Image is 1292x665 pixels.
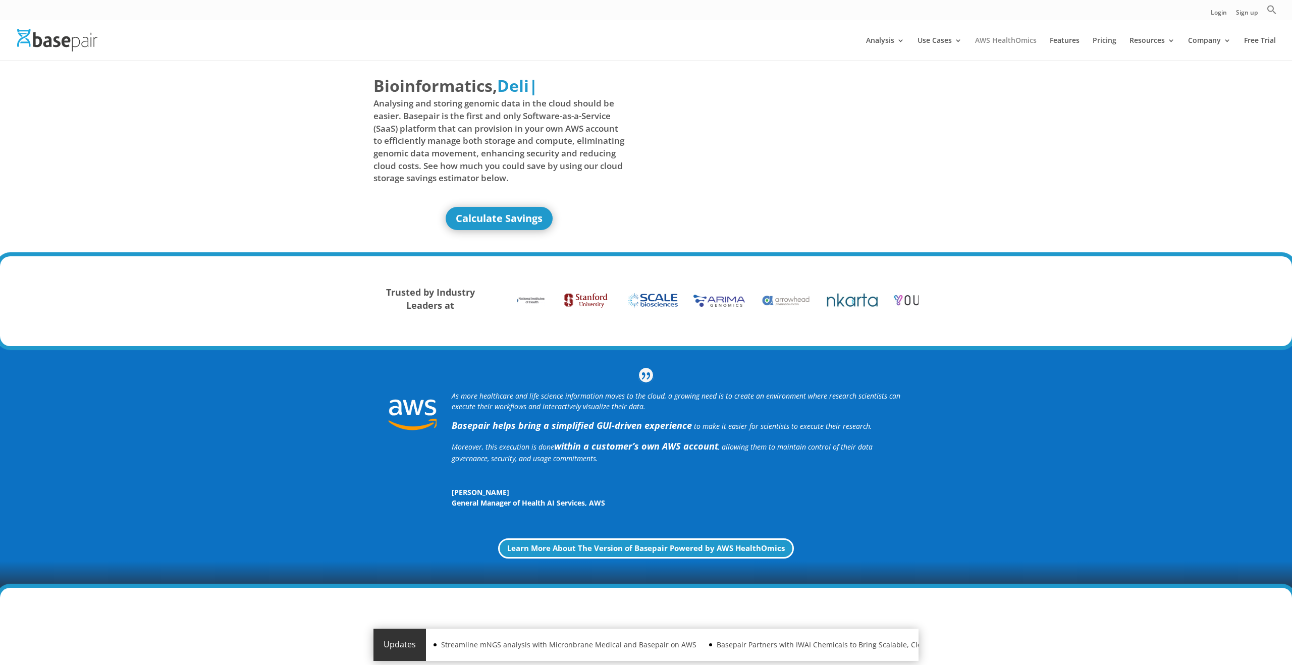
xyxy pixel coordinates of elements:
[589,498,605,508] span: AWS
[498,538,794,559] a: Learn More About The Version of Basepair Powered by AWS HealthOmics
[1129,37,1175,61] a: Resources
[1236,10,1258,20] a: Sign up
[918,37,962,61] a: Use Cases
[452,498,585,508] span: General Manager of Health AI Services
[452,391,900,411] i: As more healthcare and life science information moves to the cloud, a growing need is to create a...
[654,74,905,215] iframe: Basepair - NGS Analysis Simplified
[452,419,692,431] strong: Basepair helps bring a simplified GUI-driven experience
[866,37,904,61] a: Analysis
[1267,5,1277,15] svg: Search
[373,629,426,661] div: Updates
[452,442,873,463] span: Moreover, this execution is done , allowing them to maintain control of their data governance, se...
[497,75,529,96] span: Deli
[373,97,625,184] span: Analysing and storing genomic data in the cloud should be easier. Basepair is the first and only ...
[373,74,497,97] span: Bioinformatics,
[1244,37,1276,61] a: Free Trial
[975,37,1037,61] a: AWS HealthOmics
[1211,10,1227,20] a: Login
[1093,37,1116,61] a: Pricing
[17,29,97,51] img: Basepair
[446,207,553,230] a: Calculate Savings
[554,440,718,452] b: within a customer’s own AWS account
[1050,37,1080,61] a: Features
[452,487,903,497] span: [PERSON_NAME]
[694,421,872,431] span: to make it easier for scientists to execute their research.
[585,498,587,508] span: ,
[386,286,475,311] strong: Trusted by Industry Leaders at
[1188,37,1231,61] a: Company
[529,75,538,96] span: |
[1267,5,1277,20] a: Search Icon Link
